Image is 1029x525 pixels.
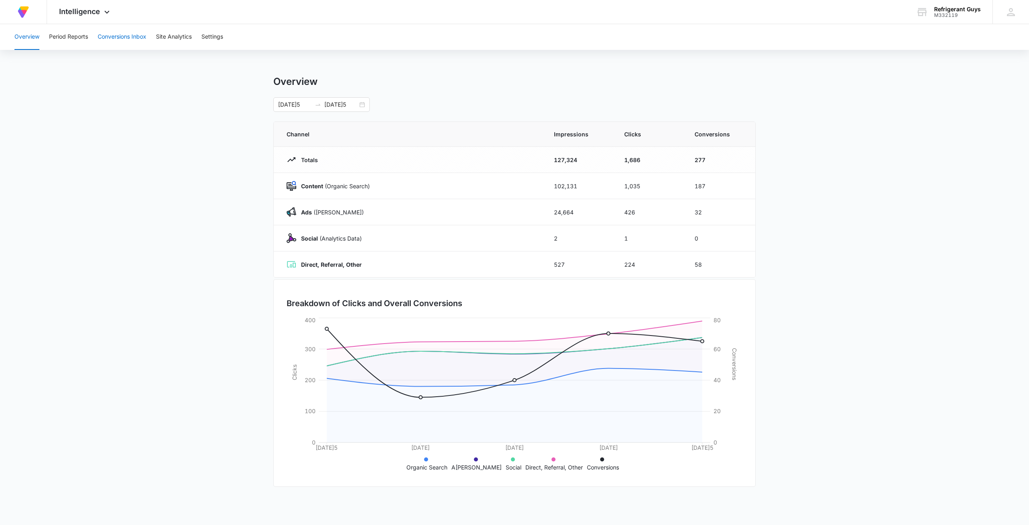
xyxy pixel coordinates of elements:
[301,183,323,189] strong: Content
[296,208,364,216] p: ([PERSON_NAME])
[301,261,362,268] strong: Direct, Referral, Other
[713,377,721,383] tspan: 40
[506,463,521,471] p: Social
[291,364,298,380] tspan: Clicks
[305,408,316,414] tspan: 100
[305,317,316,323] tspan: 400
[296,234,362,243] p: (Analytics Data)
[316,444,338,451] tspan: [DATE]5
[544,225,615,251] td: 2
[685,199,755,225] td: 32
[691,444,713,451] tspan: [DATE]5
[934,6,981,12] div: account name
[615,147,685,173] td: 1,686
[525,463,583,471] p: Direct, Referral, Other
[287,130,535,138] span: Channel
[713,408,721,414] tspan: 20
[278,100,312,109] input: Start date
[544,251,615,278] td: 527
[201,24,223,50] button: Settings
[315,101,321,108] span: to
[287,207,296,217] img: Ads
[16,5,31,19] img: Volusion
[544,199,615,225] td: 24,664
[296,182,370,190] p: (Organic Search)
[685,147,755,173] td: 277
[713,346,721,352] tspan: 60
[315,101,321,108] span: swap-right
[301,235,318,242] strong: Social
[98,24,146,50] button: Conversions Inbox
[554,130,605,138] span: Impressions
[685,173,755,199] td: 187
[14,24,39,50] button: Overview
[615,199,685,225] td: 426
[713,439,717,446] tspan: 0
[544,173,615,199] td: 102,131
[505,444,524,451] tspan: [DATE]
[273,76,318,88] h1: Overview
[685,225,755,251] td: 0
[934,12,981,18] div: account id
[451,463,502,471] p: A[PERSON_NAME]
[287,181,296,191] img: Content
[615,225,685,251] td: 1
[615,251,685,278] td: 224
[305,377,316,383] tspan: 200
[406,463,447,471] p: Organic Search
[312,439,316,446] tspan: 0
[713,317,721,323] tspan: 80
[305,346,316,352] tspan: 300
[287,297,462,309] h3: Breakdown of Clicks and Overall Conversions
[411,444,430,451] tspan: [DATE]
[287,233,296,243] img: Social
[685,251,755,278] td: 58
[49,24,88,50] button: Period Reports
[615,173,685,199] td: 1,035
[324,100,358,109] input: End date
[296,156,318,164] p: Totals
[156,24,192,50] button: Site Analytics
[59,7,100,16] span: Intelligence
[599,444,618,451] tspan: [DATE]
[544,147,615,173] td: 127,324
[731,348,738,380] tspan: Conversions
[301,209,312,216] strong: Ads
[695,130,742,138] span: Conversions
[624,130,675,138] span: Clicks
[587,463,619,471] p: Conversions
